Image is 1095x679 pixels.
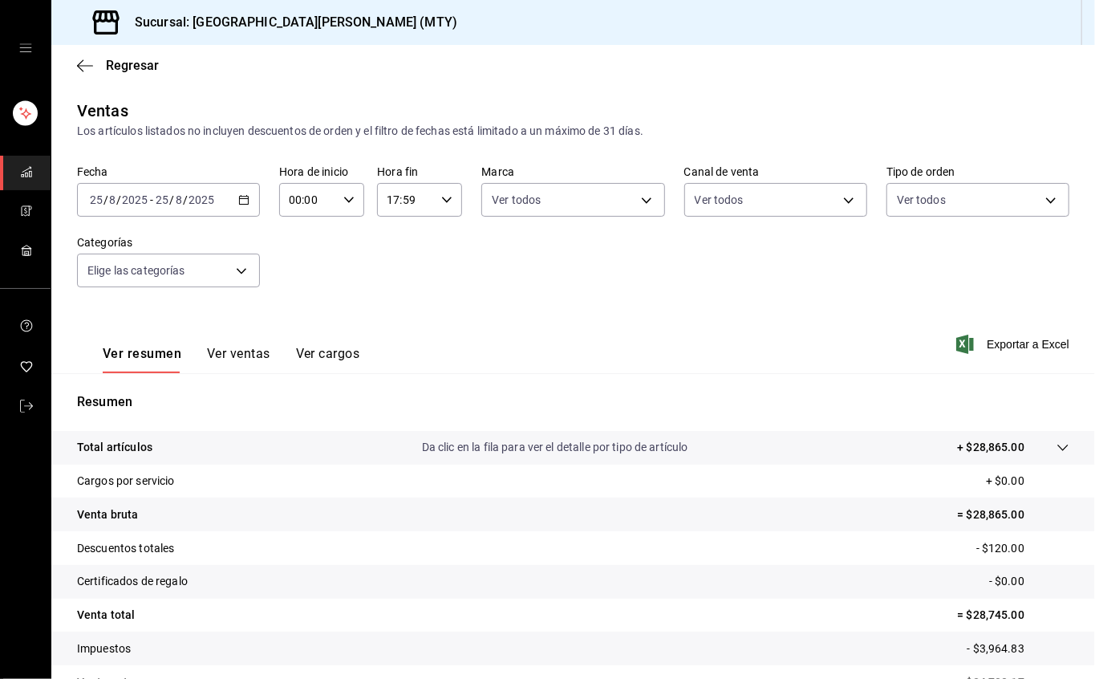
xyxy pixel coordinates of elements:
[886,166,955,179] font: Tipo de orden
[957,607,1069,624] p: = $28,745.00
[188,193,215,206] input: ----
[77,573,188,590] p: Certificados de regalo
[77,166,108,179] font: Fecha
[77,124,643,137] font: Los artículos listados no incluyen descuentos de orden y el filtro de fechas está limitado a un m...
[77,473,175,490] p: Cargos por servicio
[422,439,688,456] p: Da clic en la fila para ver el detalle por tipo de artículo
[967,640,1069,657] p: - $3,964.83
[77,540,174,557] p: Descuentos totales
[989,573,1069,590] p: - $0.00
[279,166,348,179] font: Hora de inicio
[77,58,159,73] button: Regresar
[106,58,159,73] font: Regresar
[986,473,1069,490] p: + $0.00
[897,193,946,206] font: Ver todos
[108,193,116,206] input: --
[103,346,181,361] font: Ver resumen
[155,193,169,206] input: --
[77,607,135,624] p: Venta total
[377,166,418,179] font: Hora fin
[957,439,1024,456] p: + $28,865.00
[987,338,1069,351] font: Exportar a Excel
[169,193,174,206] span: /
[77,101,128,120] font: Ventas
[19,42,32,55] button: cajón abierto
[103,345,359,373] div: pestañas de navegación
[135,14,457,30] font: Sucursal: [GEOGRAPHIC_DATA][PERSON_NAME] (MTY)
[976,540,1069,557] p: - $120.00
[695,193,744,206] font: Ver todos
[87,264,185,277] font: Elige las categorías
[89,193,103,206] input: --
[684,166,760,179] font: Canal de venta
[77,506,138,523] p: Venta bruta
[150,193,153,206] span: -
[957,506,1069,523] p: = $28,865.00
[481,166,514,179] font: Marca
[492,193,541,206] font: Ver todos
[77,394,132,409] font: Resumen
[103,193,108,206] span: /
[116,193,121,206] span: /
[121,193,148,206] input: ----
[77,640,131,657] p: Impuestos
[959,335,1069,354] button: Exportar a Excel
[183,193,188,206] span: /
[175,193,183,206] input: --
[77,237,132,250] font: Categorías
[296,346,360,361] font: Ver cargos
[77,439,152,456] p: Total artículos
[207,346,270,361] font: Ver ventas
